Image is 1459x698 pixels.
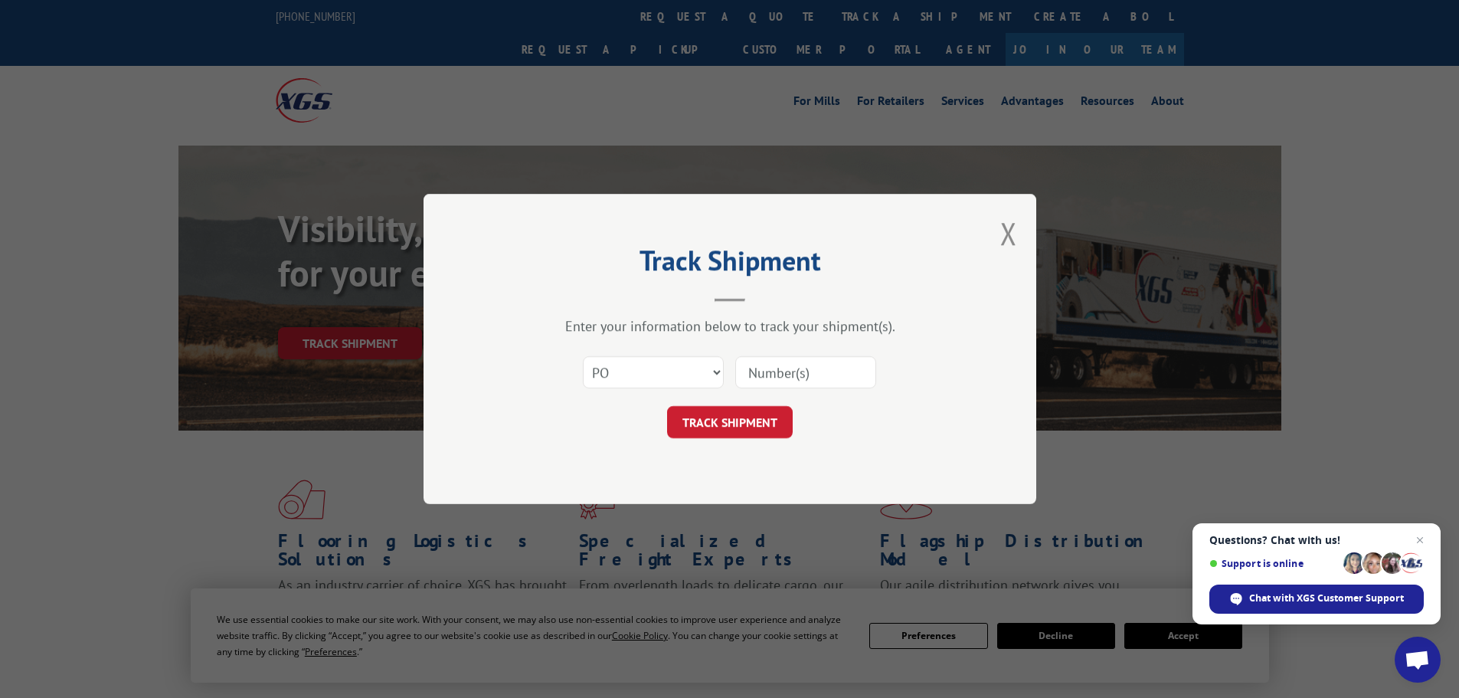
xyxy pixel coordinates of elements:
[1209,558,1338,569] span: Support is online
[1209,534,1424,546] span: Questions? Chat with us!
[1395,637,1441,683] div: Open chat
[1209,585,1424,614] div: Chat with XGS Customer Support
[1000,213,1017,254] button: Close modal
[1249,591,1404,605] span: Chat with XGS Customer Support
[735,356,876,388] input: Number(s)
[667,406,793,438] button: TRACK SHIPMENT
[1411,531,1429,549] span: Close chat
[500,250,960,279] h2: Track Shipment
[500,317,960,335] div: Enter your information below to track your shipment(s).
